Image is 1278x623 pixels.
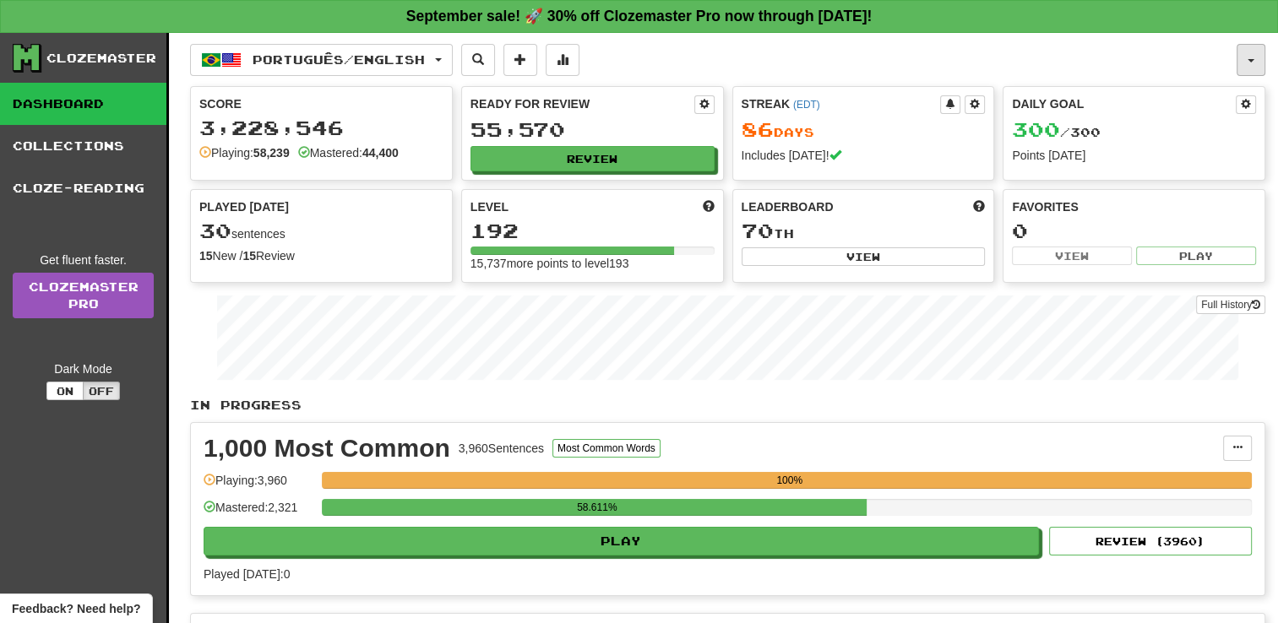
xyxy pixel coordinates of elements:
[793,99,820,111] a: (EDT)
[1012,147,1256,164] div: Points [DATE]
[13,360,154,377] div: Dark Mode
[1196,295,1265,314] button: Full History
[199,220,443,242] div: sentences
[1012,95,1236,114] div: Daily Goal
[46,382,84,400] button: On
[461,44,495,76] button: Search sentences
[470,146,715,171] button: Review
[46,50,156,67] div: Clozemaster
[298,144,399,161] div: Mastered:
[199,247,443,264] div: New / Review
[199,95,443,112] div: Score
[327,499,867,516] div: 58.611%
[327,472,1252,489] div: 100%
[1012,220,1256,241] div: 0
[199,249,213,263] strong: 15
[242,249,256,263] strong: 15
[742,95,941,112] div: Streak
[1136,246,1256,265] button: Play
[204,527,1039,555] button: Play
[204,567,290,581] span: Played [DATE]: 0
[204,472,313,500] div: Playing: 3,960
[13,273,154,318] a: ClozemasterPro
[470,198,508,215] span: Level
[470,119,715,140] div: 55,570
[199,117,443,138] div: 3,228,546
[546,44,579,76] button: More stats
[742,147,986,164] div: Includes [DATE]!
[12,600,140,617] span: Open feedback widget
[742,198,834,215] span: Leaderboard
[253,52,425,67] span: Português / English
[190,397,1265,414] p: In Progress
[204,436,450,461] div: 1,000 Most Common
[503,44,537,76] button: Add sentence to collection
[1049,527,1252,555] button: Review (3960)
[1012,198,1256,215] div: Favorites
[742,219,774,242] span: 70
[83,382,120,400] button: Off
[1012,246,1132,265] button: View
[1012,125,1101,139] span: / 300
[470,95,694,112] div: Ready for Review
[13,252,154,268] div: Get fluent faster.
[973,198,985,215] span: This week in points, UTC
[742,119,986,141] div: Day s
[204,499,313,527] div: Mastered: 2,321
[703,198,715,215] span: Score more points to level up
[552,439,661,458] button: Most Common Words
[742,220,986,242] div: th
[459,440,544,457] div: 3,960 Sentences
[190,44,453,76] button: Português/English
[470,255,715,272] div: 15,737 more points to level 193
[406,8,873,24] strong: September sale! 🚀 30% off Clozemaster Pro now through [DATE]!
[199,144,290,161] div: Playing:
[742,117,774,141] span: 86
[1012,117,1060,141] span: 300
[470,220,715,241] div: 192
[199,198,289,215] span: Played [DATE]
[362,146,399,160] strong: 44,400
[199,219,231,242] span: 30
[742,247,986,266] button: View
[253,146,290,160] strong: 58,239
